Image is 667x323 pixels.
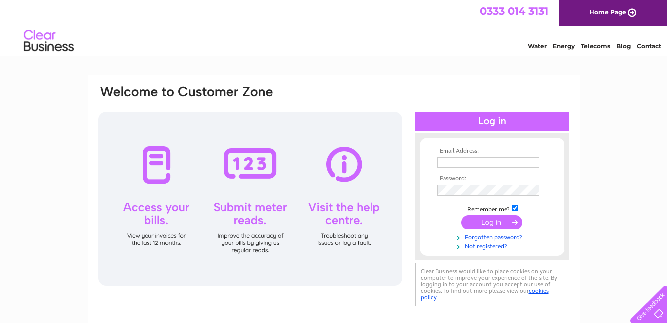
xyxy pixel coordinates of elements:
[415,263,569,306] div: Clear Business would like to place cookies on your computer to improve your experience of the sit...
[435,148,550,155] th: Email Address:
[437,232,550,241] a: Forgotten password?
[528,42,547,50] a: Water
[421,287,549,301] a: cookies policy
[637,42,661,50] a: Contact
[437,241,550,250] a: Not registered?
[23,26,74,56] img: logo.png
[581,42,610,50] a: Telecoms
[99,5,569,48] div: Clear Business is a trading name of Verastar Limited (registered in [GEOGRAPHIC_DATA] No. 3667643...
[461,215,522,229] input: Submit
[435,203,550,213] td: Remember me?
[553,42,575,50] a: Energy
[616,42,631,50] a: Blog
[435,175,550,182] th: Password:
[480,5,548,17] a: 0333 014 3131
